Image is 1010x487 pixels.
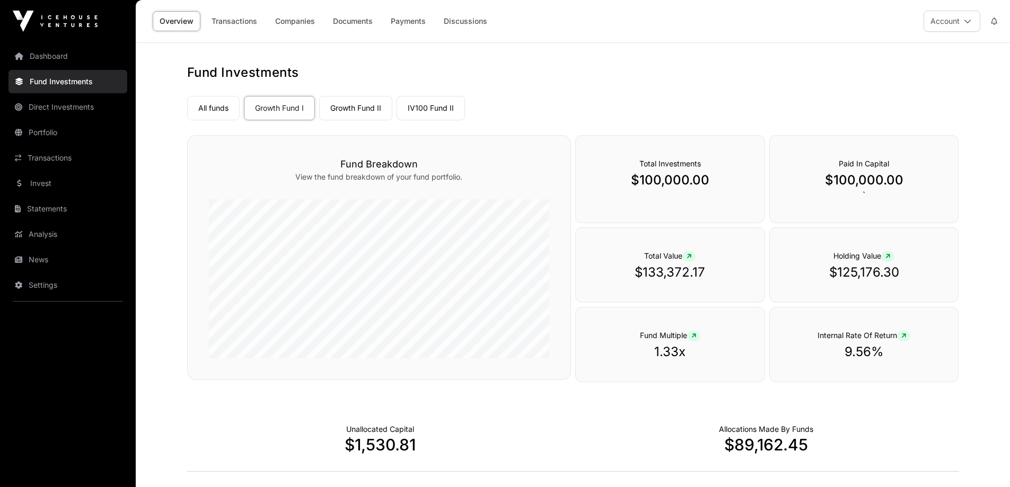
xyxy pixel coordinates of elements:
a: Portfolio [8,121,127,144]
span: Internal Rate Of Return [818,331,910,340]
p: 1.33x [597,343,743,360]
a: Transactions [8,146,127,170]
a: Transactions [205,11,264,31]
p: Capital Deployed Into Companies [719,424,813,435]
a: Dashboard [8,45,127,68]
a: Companies [268,11,322,31]
span: Fund Multiple [640,331,700,340]
p: $133,372.17 [597,264,743,281]
a: IV100 Fund II [397,96,465,120]
img: Icehouse Ventures Logo [13,11,98,32]
a: Invest [8,172,127,195]
a: Growth Fund I [244,96,315,120]
a: News [8,248,127,271]
a: Discussions [437,11,494,31]
p: $100,000.00 [791,172,937,189]
div: ` [769,135,959,223]
span: Total Investments [639,159,701,168]
span: Holding Value [833,251,894,260]
a: Direct Investments [8,95,127,119]
a: Analysis [8,223,127,246]
span: Paid In Capital [839,159,889,168]
iframe: Chat Widget [957,436,1010,487]
p: 9.56% [791,343,937,360]
p: $100,000.00 [597,172,743,189]
h1: Fund Investments [187,64,959,81]
button: Account [924,11,980,32]
p: $89,162.45 [573,435,959,454]
p: $1,530.81 [187,435,573,454]
span: Total Value [644,251,696,260]
a: Overview [153,11,200,31]
p: $125,176.30 [791,264,937,281]
p: Cash not yet allocated [346,424,414,435]
h3: Fund Breakdown [209,157,549,172]
a: Settings [8,273,127,297]
a: Statements [8,197,127,220]
a: Documents [326,11,380,31]
a: All funds [187,96,240,120]
a: Growth Fund II [319,96,392,120]
a: Payments [384,11,433,31]
a: Fund Investments [8,70,127,93]
p: View the fund breakdown of your fund portfolio. [209,172,549,182]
